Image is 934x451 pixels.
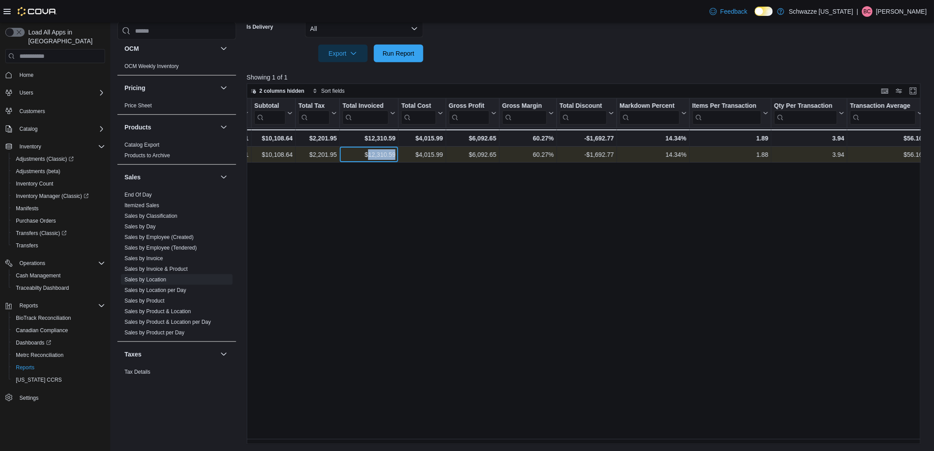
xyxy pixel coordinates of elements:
button: Users [2,87,109,99]
div: Subtotal [254,102,286,125]
span: Reports [12,362,105,373]
span: Users [16,87,105,98]
span: Operations [19,260,45,267]
img: Cova [18,7,57,16]
div: $12,310.59 [343,133,395,144]
span: 2 columns hidden [260,87,305,95]
span: Settings [16,392,105,403]
div: Qty Per Transaction [774,102,837,125]
a: Transfers [12,240,41,251]
button: Home [2,68,109,81]
a: Itemized Sales [124,202,159,208]
a: Sales by Product [124,298,165,304]
button: OCM [124,44,217,53]
div: Markdown Percent [620,102,679,125]
span: Inventory Manager (Classic) [16,193,89,200]
button: Purchase Orders [9,215,109,227]
div: Total Tax [298,102,330,110]
div: 3.94 [774,133,844,144]
div: Markdown Percent [620,102,679,110]
a: Manifests [12,203,42,214]
span: Reports [16,300,105,311]
p: | [857,6,859,17]
button: Inventory [2,140,109,153]
span: Tax Details [124,368,151,375]
span: Inventory Count [12,178,105,189]
span: Sales by Invoice [124,255,163,262]
a: Sales by Product & Location per Day [124,319,211,325]
span: Cash Management [16,272,60,279]
span: Adjustments (beta) [12,166,105,177]
button: Metrc Reconciliation [9,349,109,361]
div: Subtotal [254,102,286,110]
a: Sales by Day [124,224,156,230]
div: Sales [117,189,236,341]
h3: OCM [124,44,139,53]
div: $56.16 [850,133,923,144]
button: Export [318,45,368,62]
p: Showing 1 of 1 [247,73,928,82]
button: Keyboard shortcuts [880,86,890,96]
button: Subtotal [254,102,293,125]
div: Total Tax [298,102,330,125]
button: Canadian Compliance [9,324,109,337]
div: $11,801.41 [201,133,249,144]
button: Adjustments (beta) [9,165,109,178]
button: Settings [2,391,109,404]
button: Enter fullscreen [908,86,919,96]
button: Customers [2,104,109,117]
span: Purchase Orders [12,216,105,226]
a: Sales by Location per Day [124,287,186,293]
button: Display options [894,86,904,96]
span: Sort fields [321,87,345,95]
span: Canadian Compliance [16,327,68,334]
span: End Of Day [124,191,152,198]
span: Traceabilty Dashboard [12,283,105,293]
button: Manifests [9,202,109,215]
a: Sales by Product per Day [124,330,185,336]
input: Dark Mode [755,7,773,16]
div: Gross Margin [502,102,546,125]
span: BioTrack Reconciliation [16,315,71,322]
p: [PERSON_NAME] [876,6,927,17]
button: Operations [16,258,49,269]
span: OCM Weekly Inventory [124,63,179,70]
div: Total Discount [560,102,607,125]
button: Sales [218,172,229,182]
span: Manifests [12,203,105,214]
div: 1.89 [692,133,768,144]
div: 14.34% [620,149,686,160]
div: Gross Profit [449,102,490,125]
a: Reports [12,362,38,373]
div: Total Cost [401,102,436,110]
span: Home [16,69,105,80]
button: OCM [218,43,229,54]
span: Inventory [19,143,41,150]
a: Metrc Reconciliation [12,350,67,360]
a: Inventory Manager (Classic) [12,191,92,201]
div: Total Discount [560,102,607,110]
div: Taxes [117,367,236,391]
button: Items Per Transaction [692,102,768,125]
span: Purchase Orders [16,217,56,224]
span: Metrc Reconciliation [12,350,105,360]
span: Transfers [16,242,38,249]
button: Catalog [16,124,41,134]
button: Traceabilty Dashboard [9,282,109,294]
span: Traceabilty Dashboard [16,284,69,292]
button: Products [218,122,229,133]
button: Qty Per Transaction [774,102,844,125]
div: 3.94 [774,149,844,160]
button: Reports [9,361,109,374]
div: $4,015.99 [401,133,443,144]
button: Inventory [16,141,45,152]
span: Inventory Count [16,180,53,187]
a: Price Sheet [124,102,152,109]
span: Sales by Product & Location per Day [124,318,211,326]
a: Dashboards [12,337,55,348]
button: Inventory Count [9,178,109,190]
span: Feedback [720,7,747,16]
